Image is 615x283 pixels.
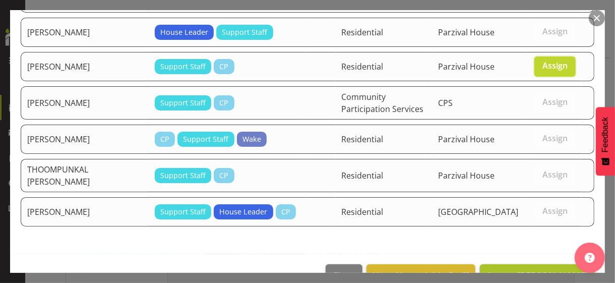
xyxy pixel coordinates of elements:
[242,134,261,145] span: Wake
[341,206,383,217] span: Residential
[21,18,149,47] td: [PERSON_NAME]
[21,159,149,192] td: THOOMPUNKAL [PERSON_NAME]
[222,27,267,38] span: Support Staff
[219,170,228,181] span: CP
[438,206,518,217] span: [GEOGRAPHIC_DATA]
[160,170,206,181] span: Support Staff
[341,170,383,181] span: Residential
[341,134,383,145] span: Residential
[542,26,568,36] span: Assign
[21,52,149,81] td: [PERSON_NAME]
[160,134,169,145] span: CP
[219,97,228,108] span: CP
[374,269,469,282] span: View Unavailable Staff
[438,134,495,145] span: Parzival House
[21,86,149,120] td: [PERSON_NAME]
[341,61,383,72] span: Residential
[160,27,208,38] span: House Leader
[341,91,423,115] span: Community Participation Services
[438,61,495,72] span: Parzival House
[332,269,355,282] span: Close
[542,206,568,216] span: Assign
[542,61,568,71] span: Assign
[183,134,228,145] span: Support Staff
[219,206,267,217] span: House Leader
[542,97,568,107] span: Assign
[596,107,615,176] button: Feedback - Show survey
[21,125,149,154] td: [PERSON_NAME]
[219,61,228,72] span: CP
[438,170,495,181] span: Parzival House
[438,27,495,38] span: Parzival House
[21,197,149,227] td: [PERSON_NAME]
[486,269,588,281] span: Assign [PERSON_NAME]
[281,206,290,217] span: CP
[438,97,453,108] span: CPS
[160,61,206,72] span: Support Staff
[341,27,383,38] span: Residential
[160,97,206,108] span: Support Staff
[601,117,610,152] span: Feedback
[542,169,568,180] span: Assign
[542,133,568,143] span: Assign
[585,253,595,263] img: help-xxl-2.png
[160,206,206,217] span: Support Staff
